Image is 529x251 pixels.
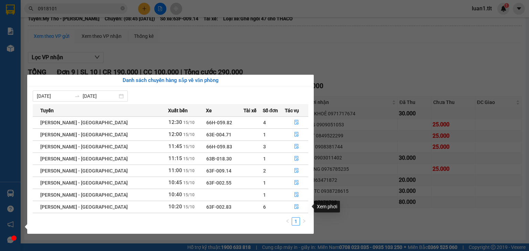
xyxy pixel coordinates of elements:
span: 15/10 [183,192,195,197]
button: file-done [285,165,308,176]
span: 3 [263,144,266,149]
span: file-done [294,168,299,174]
span: Tài xế [243,107,257,114]
span: [PERSON_NAME] - [GEOGRAPHIC_DATA] [40,144,128,149]
button: file-done [285,189,308,200]
span: [PERSON_NAME] - [GEOGRAPHIC_DATA] [40,204,128,210]
span: [PERSON_NAME] - [GEOGRAPHIC_DATA] [40,132,128,137]
span: 66H-059.83 [206,144,232,149]
input: Đến ngày [83,92,117,100]
span: 15/10 [183,144,195,149]
span: Xe [206,107,212,114]
span: 1 [263,132,266,137]
input: Từ ngày [37,92,72,100]
span: Xuất bến [168,107,188,114]
li: 1 [292,217,300,226]
span: 4 [263,120,266,125]
span: 63F-009.14 [206,168,231,174]
span: 15/10 [183,180,195,185]
span: 63B-018.30 [206,156,232,161]
span: to [74,93,80,99]
span: file-done [294,144,299,149]
span: 12:30 [168,119,182,125]
span: 2 [263,168,266,174]
span: 63F-002.83 [206,204,231,210]
span: right [302,219,306,223]
div: Xem phơi [314,201,340,212]
span: [PERSON_NAME] - [GEOGRAPHIC_DATA] [40,120,128,125]
span: 10:20 [168,203,182,210]
div: Danh sách chuyến hàng sắp về văn phòng [33,76,308,85]
span: file-done [294,180,299,186]
span: [PERSON_NAME] - [GEOGRAPHIC_DATA] [40,180,128,186]
span: 63E-004.71 [206,132,231,137]
span: Tuyến [40,107,54,114]
span: 10:40 [168,191,182,198]
span: 10:45 [168,179,182,186]
span: 66H-059.82 [206,120,232,125]
span: swap-right [74,93,80,99]
button: file-done [285,129,308,140]
button: file-done [285,141,308,152]
span: 1 [263,180,266,186]
span: [PERSON_NAME] - [GEOGRAPHIC_DATA] [40,192,128,198]
button: file-done [285,153,308,164]
a: 1 [292,218,300,225]
span: 15/10 [183,120,195,125]
button: file-done [285,117,308,128]
span: [PERSON_NAME] - [GEOGRAPHIC_DATA] [40,168,128,174]
span: 1 [263,192,266,198]
li: Next Page [300,217,308,226]
span: 11:15 [168,155,182,161]
span: file-done [294,132,299,137]
span: 15/10 [183,156,195,161]
span: 15/10 [183,132,195,137]
span: 15/10 [183,168,195,173]
span: 6 [263,204,266,210]
span: file-done [294,192,299,198]
span: 1 [263,156,266,161]
button: right [300,217,308,226]
span: 11:45 [168,143,182,149]
span: file-done [294,120,299,125]
span: 63F-002.55 [206,180,231,186]
span: 15/10 [183,205,195,209]
button: left [283,217,292,226]
span: file-done [294,156,299,161]
span: [PERSON_NAME] - [GEOGRAPHIC_DATA] [40,156,128,161]
span: file-done [294,204,299,210]
span: 12:00 [168,131,182,137]
span: 11:00 [168,167,182,174]
button: file-done [285,177,308,188]
span: Số đơn [263,107,278,114]
li: Previous Page [283,217,292,226]
span: left [286,219,290,223]
span: Tác vụ [285,107,299,114]
button: file-done [285,201,308,212]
